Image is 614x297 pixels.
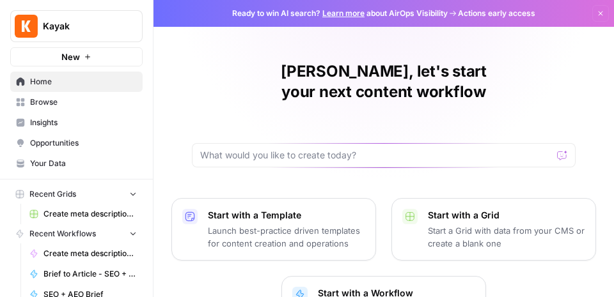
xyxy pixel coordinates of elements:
[24,264,143,284] a: Brief to Article - SEO + AEO
[43,208,137,220] span: Create meta description [Ola] Grid (1)
[10,112,143,133] a: Insights
[43,268,137,280] span: Brief to Article - SEO + AEO
[24,204,143,224] a: Create meta description [Ola] Grid (1)
[208,224,365,250] p: Launch best-practice driven templates for content creation and operations
[208,209,365,222] p: Start with a Template
[10,72,143,92] a: Home
[29,188,76,200] span: Recent Grids
[192,61,576,102] h1: [PERSON_NAME], let's start your next content workflow
[428,224,585,250] p: Start a Grid with data from your CMS or create a blank one
[10,185,143,204] button: Recent Grids
[10,153,143,174] a: Your Data
[29,228,96,240] span: Recent Workflows
[200,149,552,162] input: What would you like to create today?
[10,92,143,112] a: Browse
[30,76,137,88] span: Home
[428,209,585,222] p: Start with a Grid
[30,158,137,169] span: Your Data
[391,198,596,261] button: Start with a GridStart a Grid with data from your CMS or create a blank one
[171,198,376,261] button: Start with a TemplateLaunch best-practice driven templates for content creation and operations
[30,137,137,149] span: Opportunities
[43,20,120,33] span: Kayak
[43,248,137,259] span: Create meta description [[PERSON_NAME]]
[24,243,143,264] a: Create meta description [[PERSON_NAME]]
[10,133,143,153] a: Opportunities
[30,117,137,128] span: Insights
[232,8,448,19] span: Ready to win AI search? about AirOps Visibility
[61,50,80,63] span: New
[322,8,365,18] a: Learn more
[10,10,143,42] button: Workspace: Kayak
[10,47,143,66] button: New
[458,8,535,19] span: Actions early access
[30,96,137,108] span: Browse
[10,224,143,243] button: Recent Workflows
[15,15,38,38] img: Kayak Logo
